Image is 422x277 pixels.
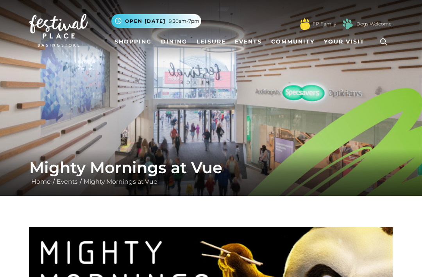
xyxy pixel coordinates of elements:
a: Community [268,34,318,49]
h1: Mighty Mornings at Vue [29,158,393,177]
a: Leisure [193,34,229,49]
span: Your Visit [324,38,365,46]
a: FP Family [313,20,336,27]
a: Mighty Mornings at Vue [82,178,159,185]
img: Festival Place Logo [29,14,88,47]
a: Dining [158,34,190,49]
a: Your Visit [321,34,372,49]
span: Open [DATE] [125,18,166,25]
div: / / [23,158,399,186]
a: Events [55,178,80,185]
a: Dogs Welcome! [356,20,393,27]
a: Shopping [111,34,155,49]
span: 9.30am-7pm [169,18,199,25]
a: Events [232,34,265,49]
button: Open [DATE] 9.30am-7pm [111,14,201,28]
a: Home [29,178,53,185]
